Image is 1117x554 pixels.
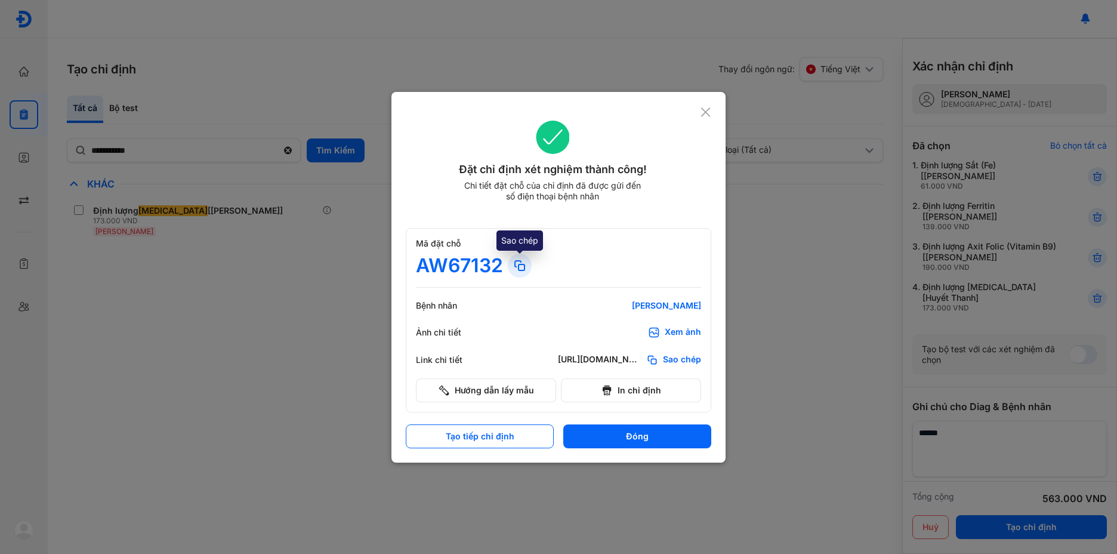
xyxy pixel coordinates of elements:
div: Bệnh nhân [416,300,487,311]
div: Xem ảnh [665,327,701,338]
div: Mã đặt chỗ [416,238,701,249]
span: Sao chép [663,354,701,366]
button: Tạo tiếp chỉ định [406,424,554,448]
div: Link chi tiết [416,355,487,365]
div: AW67132 [416,254,503,278]
div: [URL][DOMAIN_NAME] [558,354,641,366]
button: Hướng dẫn lấy mẫu [416,378,556,402]
div: Ảnh chi tiết [416,327,487,338]
div: Chi tiết đặt chỗ của chỉ định đã được gửi đến số điện thoại bệnh nhân [459,180,646,202]
button: In chỉ định [561,378,701,402]
div: Đặt chỉ định xét nghiệm thành công! [406,161,700,178]
button: Đóng [563,424,711,448]
div: [PERSON_NAME] [558,300,701,311]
